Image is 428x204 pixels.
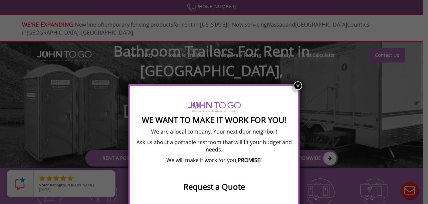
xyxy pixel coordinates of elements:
[142,114,286,125] strong: We Want To Make It Work For You!
[238,156,262,164] b: PROMISE!
[136,128,292,135] p: We are a local company. Your next door neighbor!
[183,181,245,192] strong: Request a Quote
[294,81,302,90] button: Close
[187,102,241,112] img: logo of viptogo
[136,156,292,164] p: We will make it work for you,
[136,139,292,153] p: Ask us about a portable restroom that will fit your budget and needs.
